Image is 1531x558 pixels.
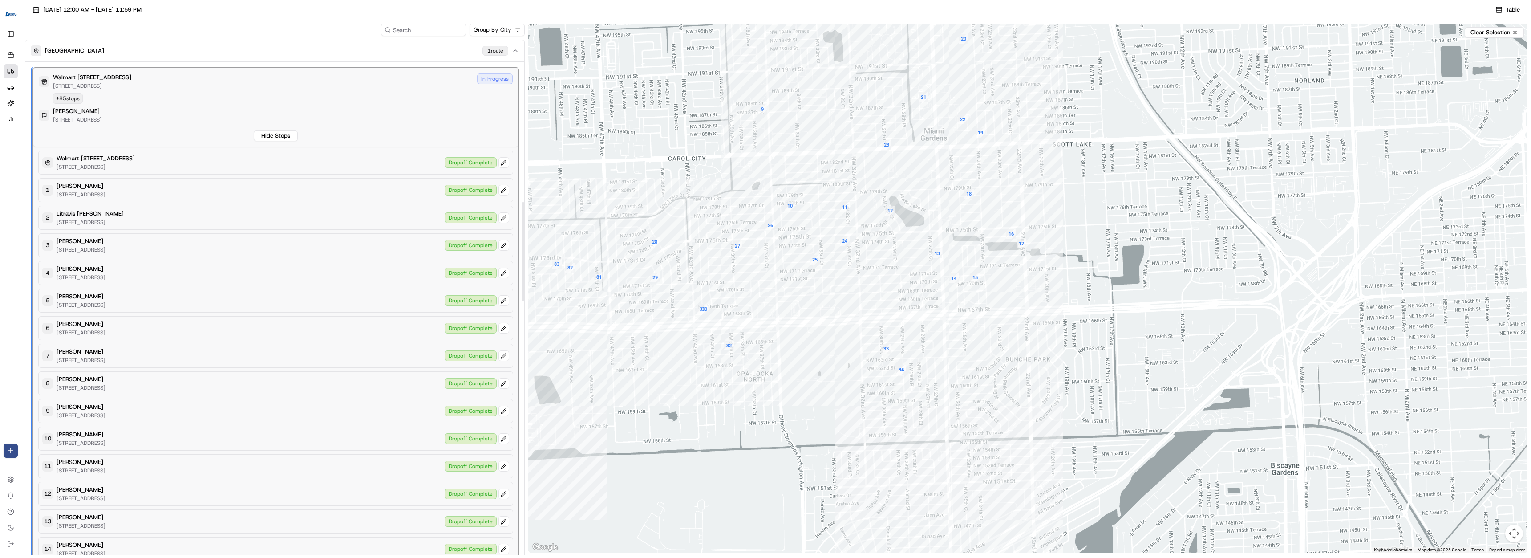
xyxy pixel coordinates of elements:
div: waypoint-job_B2ewW7tAJs4oCxbbz7uV4L [964,189,974,199]
div: waypoint-job_B2ewW7tAJs4oCxbbz7uV4L [932,248,942,258]
p: [PERSON_NAME] [57,348,103,356]
span: 7 [46,352,49,360]
div: waypoint-job_B2ewW7tAJs4oCxbbz7uV4L [896,365,906,375]
span: 6 [46,324,49,332]
div: waypoint-job_B2ewW7tAJs4oCxbbz7uV4L [919,92,928,102]
p: [STREET_ADDRESS] [57,384,105,391]
p: [PERSON_NAME] [57,375,103,383]
span: 10 [44,435,51,443]
button: Clear Selection [1465,27,1524,38]
p: [STREET_ADDRESS] [57,467,105,474]
p: [GEOGRAPHIC_DATA] [45,47,104,55]
p: [STREET_ADDRESS] [57,219,124,226]
p: Litravis [PERSON_NAME] [57,210,124,218]
span: 11 [44,462,51,470]
span: 2 [46,214,49,222]
p: Walmart [STREET_ADDRESS] [53,73,131,81]
button: Map camera controls [1505,525,1523,542]
div: waypoint-job_B2ewW7tAJs4oCxbbz7uV4L [650,273,660,282]
p: [PERSON_NAME] [57,403,103,411]
span: Map data ©2025 Google [1418,547,1466,552]
span: 8 [46,379,49,387]
div: waypoint-job_B2ewW7tAJs4oCxbbz7uV4L [757,104,767,114]
span: 13 [44,517,51,525]
p: Walmart [STREET_ADDRESS] [57,155,135,163]
a: Terms (opens in new tab) [1471,547,1484,552]
div: waypoint-job_B2ewW7tAJs4oCxbbz7uV4L [885,206,895,216]
button: Hide Stops [254,130,298,141]
button: Go Action Courier [4,4,18,25]
p: [STREET_ADDRESS] [57,329,105,336]
div: waypoint-job_B2ewW7tAJs4oCxbbz7uV4L [733,241,742,251]
p: [STREET_ADDRESS] [57,550,105,557]
div: waypoint-job_B2ewW7tAJs4oCxbbz7uV4L [840,236,850,246]
div: waypoint-job_B2ewW7tAJs4oCxbbz7uV4L [840,202,850,212]
span: [DATE] 12:00 AM - [DATE] 11:59 PM [43,6,142,14]
div: waypoint-job_B2ewW7tAJs4oCxbbz7uV4L [970,273,980,282]
img: Google [531,542,560,553]
p: [PERSON_NAME] [57,182,103,190]
p: [STREET_ADDRESS] [57,163,135,171]
div: waypoint-job_B2ewW7tAJs4oCxbbz7uV4L [565,263,575,273]
div: waypoint-job_B2ewW7tAJs4oCxbbz7uV4L [552,259,562,269]
p: [STREET_ADDRESS] [57,412,105,419]
span: 5 [46,297,49,305]
div: waypoint-job_B2ewW7tAJs4oCxbbz7uV4L [949,273,959,283]
div: waypoint-job_B2ewW7tAJs4oCxbbz7uV4L [697,304,707,314]
div: waypoint-job_B2ewW7tAJs4oCxbbz7uV4L [959,34,968,44]
span: 1 [46,186,49,194]
div: waypoint-job_B2ewW7tAJs4oCxbbz7uV4L [1006,229,1016,239]
p: [PERSON_NAME] [57,458,103,466]
a: Report a map error [1489,547,1525,552]
span: 4 [46,269,49,277]
p: [STREET_ADDRESS] [57,301,105,309]
p: [PERSON_NAME] [57,293,103,301]
a: Open this area in Google Maps (opens a new window) [531,542,560,553]
button: Table [1491,4,1524,16]
p: [STREET_ADDRESS] [53,116,102,123]
div: waypoint-job_B2ewW7tAJs4oCxbbz7uV4L [976,128,985,138]
span: Table [1506,6,1520,14]
div: waypoint-job_B2ewW7tAJs4oCxbbz7uV4L [882,140,891,150]
div: waypoint-job_B2ewW7tAJs4oCxbbz7uV4L [765,220,775,230]
p: [STREET_ADDRESS] [57,274,105,281]
p: [STREET_ADDRESS] [53,82,131,90]
p: [STREET_ADDRESS] [57,357,105,364]
img: Go Action Courier [4,12,18,16]
p: [STREET_ADDRESS] [57,440,105,447]
div: waypoint-job_B2ewW7tAJs4oCxbbz7uV4L [724,341,734,350]
p: [PERSON_NAME] [57,513,103,521]
p: [PERSON_NAME] [57,265,103,273]
span: 14 [44,545,51,553]
p: [STREET_ADDRESS] [57,191,105,198]
div: waypoint-job_B2ewW7tAJs4oCxbbz7uV4L [1017,239,1026,248]
div: waypoint-job_B2ewW7tAJs4oCxbbz7uV4L [810,255,820,265]
div: + 85 stops [53,93,83,104]
div: waypoint-job_B2ewW7tAJs4oCxbbz7uV4L [958,114,968,124]
div: waypoint-job_B2ewW7tAJs4oCxbbz7uV4L [785,201,795,211]
div: waypoint-job_B2ewW7tAJs4oCxbbz7uV4L [594,272,604,282]
div: waypoint-job_B2ewW7tAJs4oCxbbz7uV4L [881,344,891,354]
p: [PERSON_NAME] [57,237,103,245]
p: [PERSON_NAME] [57,320,103,328]
span: Group By City [474,26,511,34]
span: 12 [44,490,51,498]
p: [STREET_ADDRESS] [57,522,105,529]
p: [PERSON_NAME] [57,431,103,439]
p: [STREET_ADDRESS] [57,246,105,253]
span: 9 [46,407,49,415]
p: [STREET_ADDRESS] [57,495,105,502]
span: 3 [46,241,49,249]
button: [DATE] 12:00 AM - [DATE] 11:59 PM [28,4,146,16]
input: Search [381,24,466,36]
button: Keyboard shortcuts [1374,547,1412,553]
p: [PERSON_NAME] [57,541,103,549]
div: waypoint-job_B2ewW7tAJs4oCxbbz7uV4L [786,16,796,26]
div: 1 route [482,46,508,56]
p: [PERSON_NAME] [53,107,100,115]
p: [PERSON_NAME] [57,486,103,494]
button: [GEOGRAPHIC_DATA]1route [25,40,524,61]
div: waypoint-job_B2ewW7tAJs4oCxbbz7uV4L [650,237,660,247]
